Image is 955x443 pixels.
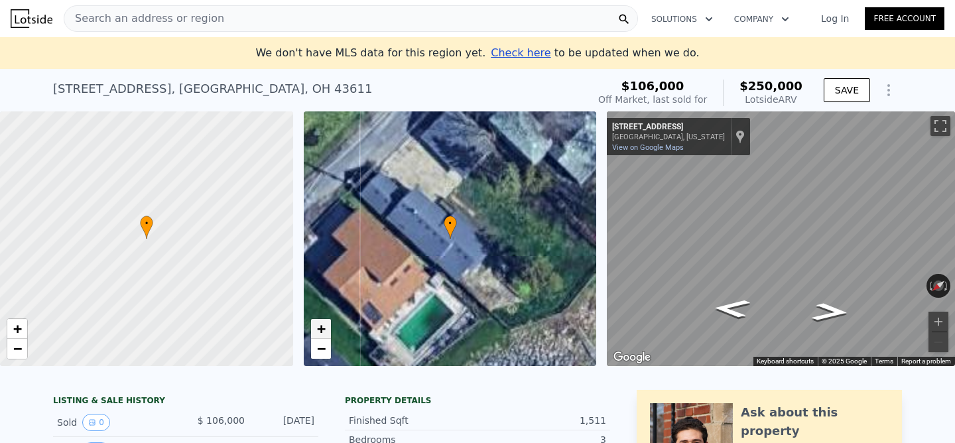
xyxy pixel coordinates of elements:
div: Map [607,111,955,366]
span: + [13,320,22,337]
span: Check here [491,46,550,59]
div: [STREET_ADDRESS] , [GEOGRAPHIC_DATA] , OH 43611 [53,80,372,98]
a: Terms (opens in new tab) [875,357,893,365]
a: Zoom in [7,319,27,339]
button: Keyboard shortcuts [757,357,814,366]
span: • [140,218,153,229]
div: Ask about this property [741,403,889,440]
a: Open this area in Google Maps (opens a new window) [610,349,654,366]
a: View on Google Maps [612,143,684,152]
div: Off Market, last sold for [598,93,707,106]
div: Street View [607,111,955,366]
button: Rotate clockwise [944,274,951,298]
div: [STREET_ADDRESS] [612,122,725,133]
div: • [140,216,153,239]
button: SAVE [824,78,870,102]
a: Zoom out [7,339,27,359]
div: 1,511 [477,414,606,427]
div: • [444,216,457,239]
a: Zoom out [311,339,331,359]
button: Company [724,7,800,31]
path: Go Southwest, Lakeside Ave [796,298,865,326]
div: Property details [345,395,610,406]
div: We don't have MLS data for this region yet. [255,45,699,61]
img: Google [610,349,654,366]
div: Lotside ARV [739,93,802,106]
span: − [316,340,325,357]
span: Search an address or region [64,11,224,27]
span: $ 106,000 [198,415,245,426]
button: Zoom in [928,312,948,332]
a: Show location on map [735,129,745,144]
span: © 2025 Google [822,357,867,365]
a: Report a problem [901,357,951,365]
a: Zoom in [311,319,331,339]
button: Reset the view [926,275,950,297]
span: • [444,218,457,229]
span: − [13,340,22,357]
button: Rotate counterclockwise [926,274,934,298]
div: to be updated when we do. [491,45,699,61]
button: Zoom out [928,332,948,352]
button: Solutions [641,7,724,31]
img: Lotside [11,9,52,28]
a: Free Account [865,7,944,30]
div: Finished Sqft [349,414,477,427]
div: [DATE] [255,414,314,431]
span: $106,000 [621,79,684,93]
path: Go Northeast, Lakeside Ave [698,295,766,322]
div: [GEOGRAPHIC_DATA], [US_STATE] [612,133,725,141]
button: Toggle fullscreen view [930,116,950,136]
div: LISTING & SALE HISTORY [53,395,318,409]
a: Log In [805,12,865,25]
button: View historical data [82,414,110,431]
div: Sold [57,414,175,431]
button: Show Options [875,77,902,103]
span: + [316,320,325,337]
span: $250,000 [739,79,802,93]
